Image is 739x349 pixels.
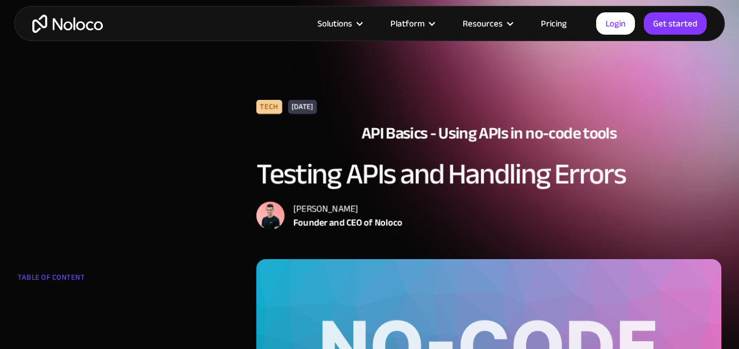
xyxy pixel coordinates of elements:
a: Login [596,12,635,35]
div: Resources [448,16,526,31]
div: Tech [256,100,282,114]
div: Solutions [303,16,376,31]
h2: API Basics - Using APIs in no-code tools [361,123,616,144]
a: API Basics - Using APIs in no-code tools [361,123,616,158]
div: Solutions [317,16,352,31]
div: Founder and CEO of Noloco [293,216,403,230]
h1: Testing APIs and Handling Errors [256,158,721,190]
div: [DATE] [287,100,316,114]
div: Platform [376,16,448,31]
a: home [32,15,103,33]
a: Pricing [526,16,581,31]
div: Platform [390,16,424,31]
div: [PERSON_NAME] [293,202,403,216]
div: TABLE OF CONTENT [18,269,156,292]
a: Get started [644,12,707,35]
div: Resources [463,16,503,31]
